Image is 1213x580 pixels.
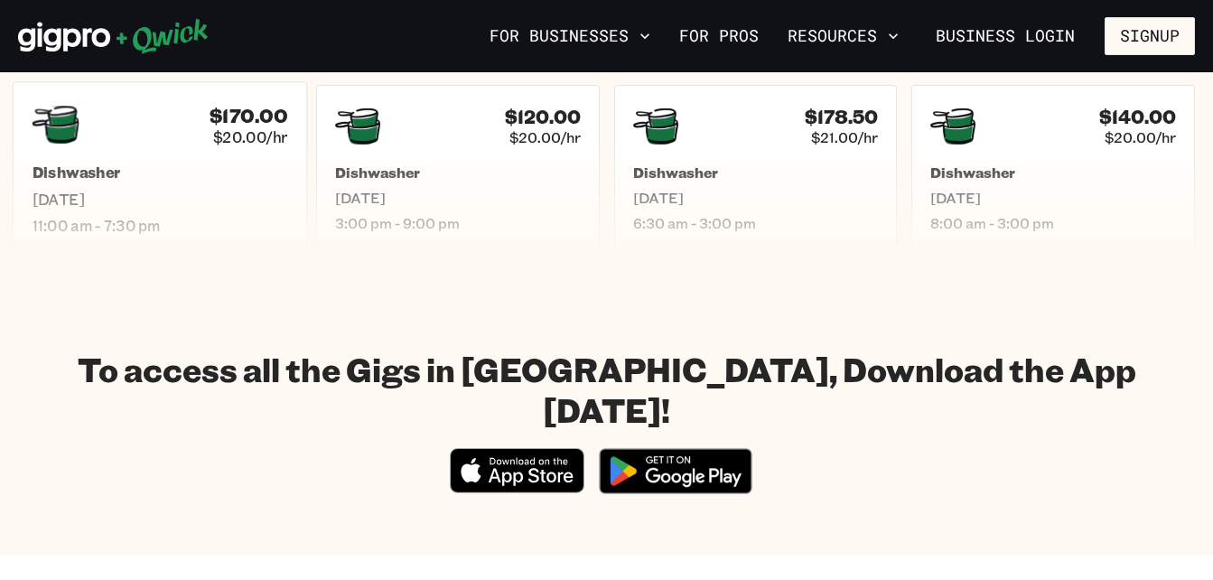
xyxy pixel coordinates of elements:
h4: $120.00 [505,106,581,128]
h5: Dishwasher [930,164,1176,182]
button: For Businesses [482,21,658,51]
a: Download on the App Store [450,478,585,497]
h5: Dishwasher [335,164,581,182]
span: 11:00 am - 7:30 pm [33,216,288,235]
span: $21.00/hr [811,128,878,146]
h4: $140.00 [1099,106,1176,128]
a: Business Login [920,17,1090,55]
img: Get it on Google Play [588,437,763,505]
button: Resources [780,21,906,51]
h4: $178.50 [805,106,878,128]
a: $170.00$20.00/hrDishwasher[DATE]11:00 am - 7:30 pm [13,81,307,254]
a: $120.00$20.00/hrDishwasher[DATE]3:00 pm - 9:00 pm [316,85,600,251]
span: $20.00/hr [509,128,581,146]
span: $20.00/hr [213,127,287,146]
span: $20.00/hr [1105,128,1176,146]
a: For Pros [672,21,766,51]
button: Signup [1105,17,1195,55]
span: 3:00 pm - 9:00 pm [335,214,581,232]
span: 8:00 am - 3:00 pm [930,214,1176,232]
span: [DATE] [33,190,288,209]
h5: Dishwasher [633,164,879,182]
span: 6:30 am - 3:00 pm [633,214,879,232]
h4: $170.00 [210,104,287,127]
span: [DATE] [335,189,581,207]
span: [DATE] [930,189,1176,207]
a: $140.00$20.00/hrDishwasher[DATE]8:00 am - 3:00 pm [911,85,1195,251]
span: [DATE] [633,189,879,207]
h1: To access all the Gigs in [GEOGRAPHIC_DATA], Download the App [DATE]! [18,349,1195,430]
a: $178.50$21.00/hrDishwasher[DATE]6:30 am - 3:00 pm [614,85,898,251]
h5: Dishwasher [33,164,288,182]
